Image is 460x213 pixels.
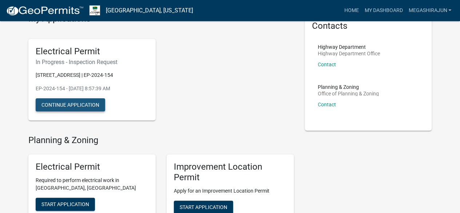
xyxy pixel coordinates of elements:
h5: Electrical Permit [36,162,148,172]
span: Start Application [180,204,227,210]
span: Start Application [41,201,89,207]
p: Office of Planning & Zoning [318,91,379,96]
p: Highway Department Office [318,51,380,56]
p: Apply for an Improvement Location Permit [174,187,287,195]
p: [STREET_ADDRESS] | EP-2024-154 [36,71,148,79]
p: Highway Department [318,44,380,50]
h4: Planning & Zoning [28,135,294,146]
a: Contact [318,102,336,107]
a: megashirajun [405,4,454,17]
p: Planning & Zoning [318,84,379,90]
img: Morgan County, Indiana [89,5,100,15]
h5: Electrical Permit [36,46,148,57]
a: Contact [318,62,336,67]
a: [GEOGRAPHIC_DATA], [US_STATE] [106,4,193,17]
p: EP-2024-154 - [DATE] 8:57:39 AM [36,85,148,92]
a: Home [341,4,361,17]
h6: In Progress - Inspection Request [36,59,148,66]
button: Continue Application [36,98,105,111]
h5: Contacts [312,21,425,31]
button: Start Application [36,198,95,211]
h5: Improvement Location Permit [174,162,287,183]
a: My Dashboard [361,4,405,17]
p: Required to perform electrical work in [GEOGRAPHIC_DATA], [GEOGRAPHIC_DATA] [36,177,148,192]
